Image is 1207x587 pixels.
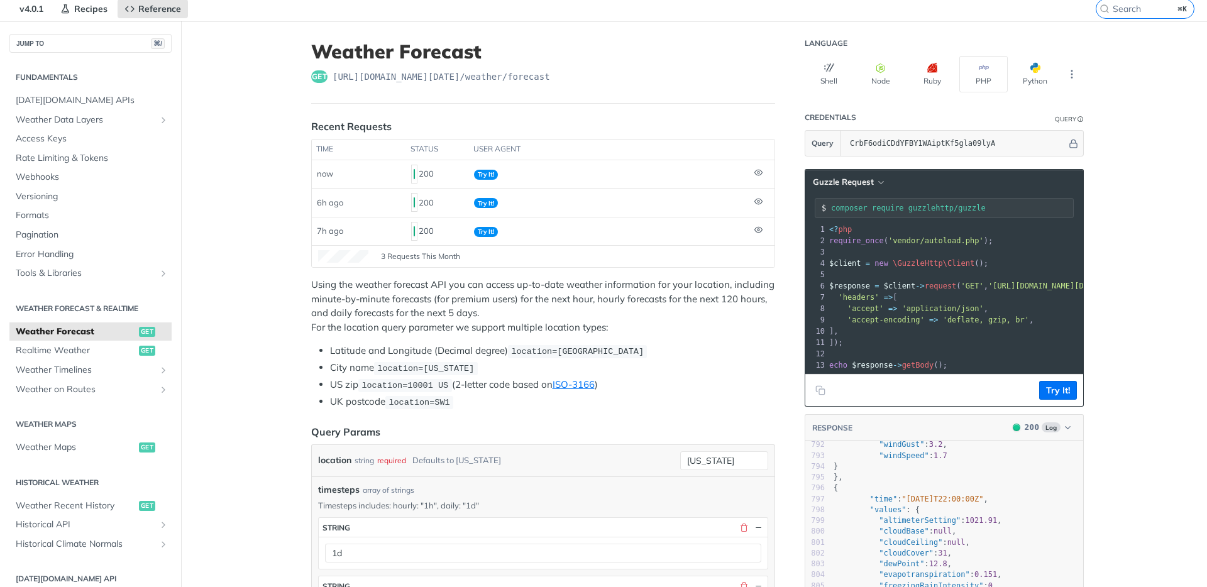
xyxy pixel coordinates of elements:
[1042,422,1061,432] span: Log
[16,538,155,551] span: Historical Climate Normals
[363,485,414,496] div: array of strings
[838,225,852,234] span: php
[938,549,947,557] span: 31
[805,224,827,235] div: 1
[411,163,464,185] div: 200
[834,505,920,514] span: : {
[139,327,155,337] span: get
[318,451,351,469] label: location
[16,209,168,222] span: Formats
[834,570,1001,579] span: : ,
[1055,114,1076,124] div: Query
[915,282,924,290] span: ->
[1006,421,1077,434] button: 200200Log
[158,268,168,278] button: Show subpages for Tools & Libraries
[9,419,172,430] h2: Weather Maps
[16,248,168,261] span: Error Handling
[322,523,350,532] div: string
[829,361,947,370] span: ();
[474,227,498,237] span: Try It!
[311,119,392,134] div: Recent Requests
[330,378,775,392] li: US zip (2-letter code based on )
[805,461,825,472] div: 794
[312,140,406,160] th: time
[893,361,901,370] span: ->
[9,72,172,83] h2: Fundamentals
[834,538,970,547] span: : ,
[831,204,1073,212] input: Request instructions
[16,344,136,357] span: Realtime Weather
[829,282,870,290] span: $response
[9,91,172,110] a: [DATE][DOMAIN_NAME] APIs
[414,226,415,236] span: 200
[317,168,333,178] span: now
[1013,424,1020,431] span: 200
[9,149,172,168] a: Rate Limiting & Tokens
[151,38,165,49] span: ⌘/
[879,516,961,525] span: "altimeterSetting"
[879,451,929,460] span: "windSpeed"
[888,236,984,245] span: 'vendor/autoload.php'
[9,361,172,380] a: Weather TimelinesShow subpages for Weather Timelines
[874,282,879,290] span: =
[808,176,888,189] button: Guzzle Request
[553,378,595,390] a: ISO-3166
[317,226,343,236] span: 7h ago
[805,451,825,461] div: 793
[1175,3,1191,15] kbd: ⌘K
[9,129,172,148] a: Access Keys
[333,70,550,83] span: https://api.tomorrow.io/v4/weather/forecast
[874,259,888,268] span: new
[929,559,947,568] span: 12.8
[805,326,827,337] div: 10
[16,190,168,203] span: Versioning
[812,138,834,149] span: Query
[879,440,924,449] span: "windGust"
[16,500,136,512] span: Weather Recent History
[884,282,916,290] span: $client
[812,381,829,400] button: Copy to clipboard
[389,398,449,407] span: location=SW1
[355,451,374,469] div: string
[829,361,847,370] span: echo
[158,385,168,395] button: Show subpages for Weather on Routes
[834,559,952,568] span: : ,
[908,56,956,92] button: Ruby
[805,131,840,156] button: Query
[870,505,907,514] span: "values"
[834,462,838,471] span: }
[829,225,838,234] span: <?
[9,168,172,187] a: Webhooks
[1066,69,1077,80] svg: More ellipsis
[805,472,825,483] div: 795
[1011,56,1059,92] button: Python
[311,278,775,334] p: Using the weather forecast API you can access up-to-date weather information for your location, i...
[812,422,853,434] button: RESPONSE
[311,424,380,439] div: Query Params
[829,282,1120,290] span: ( , , [
[16,94,168,107] span: [DATE][DOMAIN_NAME] APIs
[1067,137,1080,150] button: Hide
[9,226,172,244] a: Pagination
[829,259,861,268] span: $client
[805,559,825,569] div: 803
[805,337,827,348] div: 11
[902,304,984,313] span: 'application/json'
[934,527,952,535] span: null
[805,314,827,326] div: 9
[925,282,957,290] span: request
[74,3,107,14] span: Recipes
[947,538,966,547] span: null
[834,451,947,460] span: :
[834,527,956,535] span: : ,
[330,395,775,409] li: UK postcode
[805,439,825,450] div: 792
[16,518,155,531] span: Historical API
[834,473,843,481] span: },
[838,293,879,302] span: 'headers'
[888,304,897,313] span: =>
[829,338,843,347] span: ]);
[805,269,827,280] div: 5
[805,112,856,123] div: Credentials
[16,383,155,396] span: Weather on Routes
